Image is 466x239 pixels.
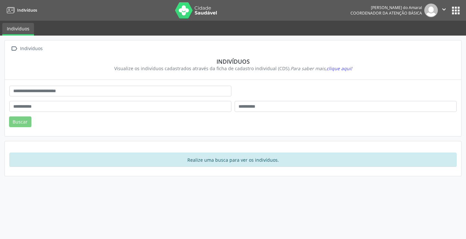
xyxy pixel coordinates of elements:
[9,44,19,53] i: 
[17,7,37,13] span: Indivíduos
[9,116,31,127] button: Buscar
[9,153,457,167] div: Realize uma busca para ver os indivíduos.
[9,44,44,53] a:  Indivíduos
[450,5,461,16] button: apps
[291,65,352,71] i: Para saber mais,
[350,5,422,10] div: [PERSON_NAME] do Amaral
[14,58,452,65] div: Indivíduos
[350,10,422,16] span: Coordenador da Atenção Básica
[2,23,34,36] a: Indivíduos
[5,5,37,16] a: Indivíduos
[327,65,352,71] span: clique aqui!
[14,65,452,72] div: Visualize os indivíduos cadastrados através da ficha de cadastro individual (CDS).
[438,4,450,17] button: 
[19,44,44,53] div: Indivíduos
[424,4,438,17] img: img
[440,6,448,13] i: 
